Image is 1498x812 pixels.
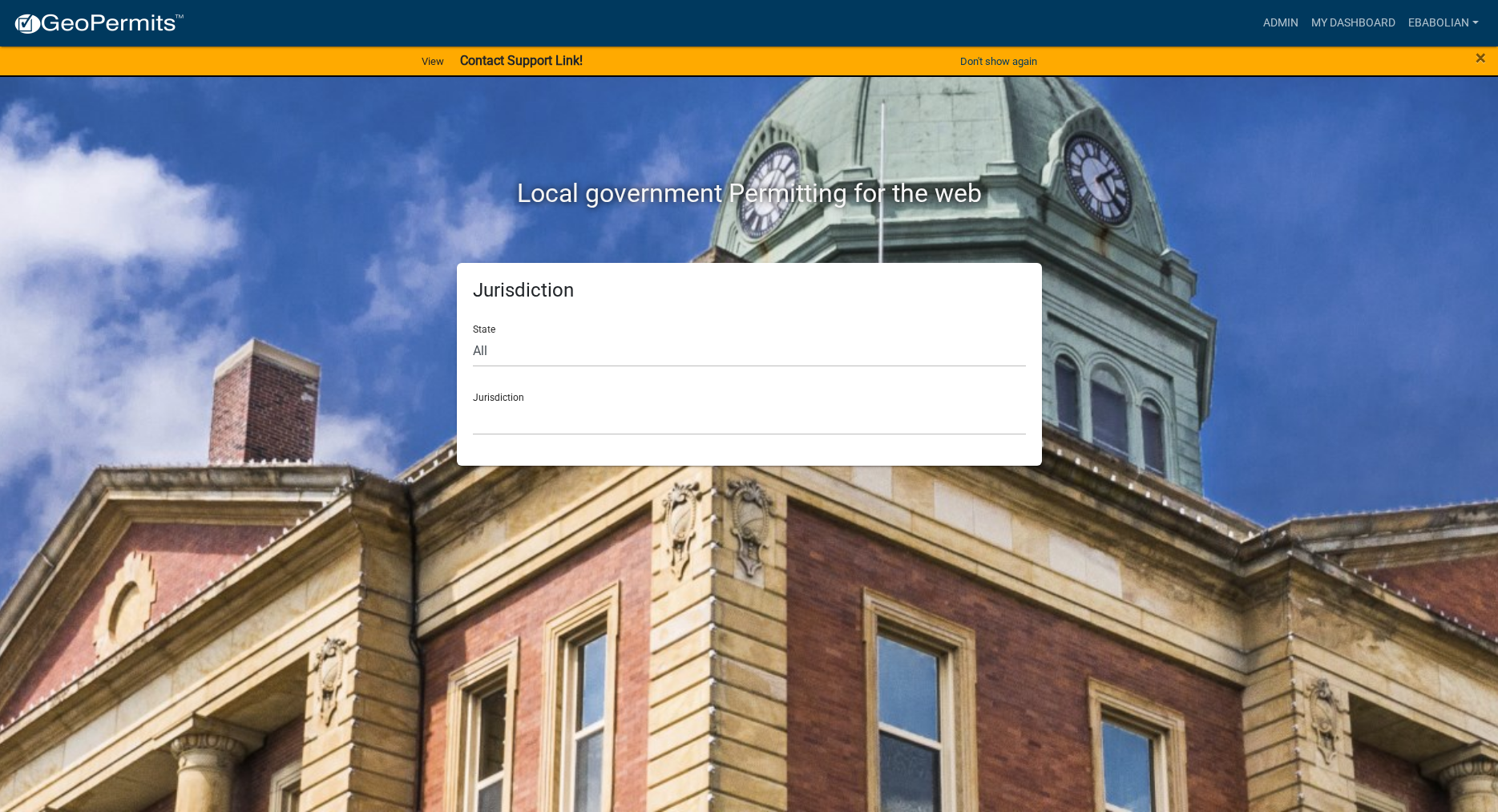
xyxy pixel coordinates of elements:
h2: Local government Permitting for the web [305,178,1194,208]
a: My Dashboard [1305,8,1402,38]
a: Admin [1257,8,1305,38]
button: Don't show again [954,48,1044,75]
button: Close [1476,48,1486,67]
h5: Jurisdiction [473,279,1026,302]
span: × [1476,46,1486,69]
a: ebabolian [1402,8,1485,38]
strong: Contact Support Link! [460,53,583,68]
a: View [415,48,450,75]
